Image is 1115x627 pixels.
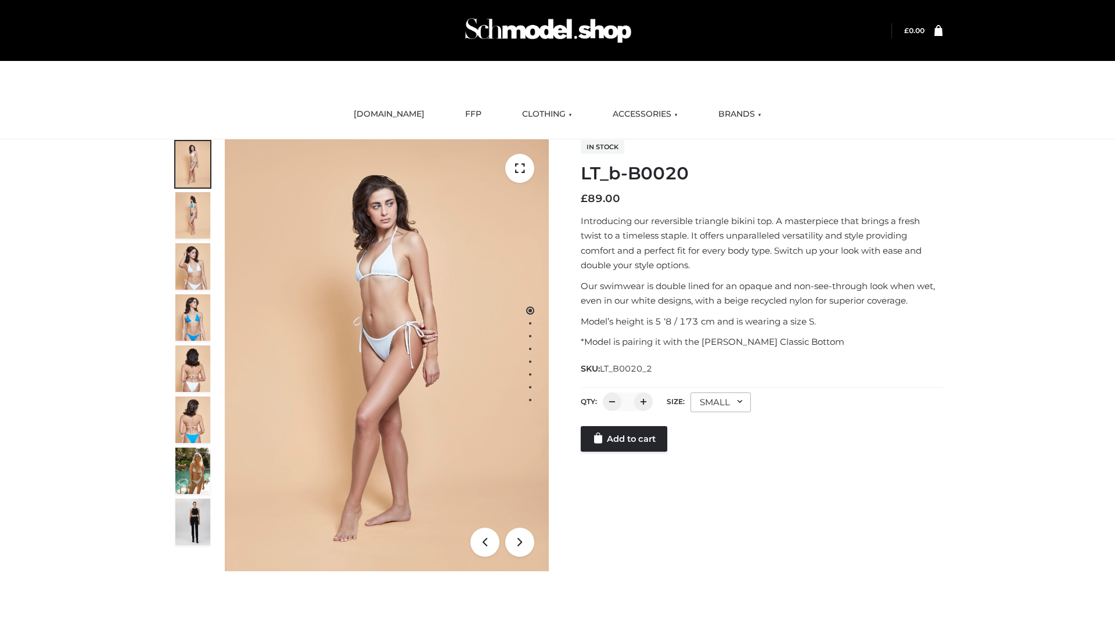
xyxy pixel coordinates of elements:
[667,397,685,406] label: Size:
[345,102,433,127] a: [DOMAIN_NAME]
[225,139,549,571] img: LT_b-B0020
[581,163,943,184] h1: LT_b-B0020
[581,279,943,308] p: Our swimwear is double lined for an opaque and non-see-through look when wet, even in our white d...
[581,192,588,205] span: £
[581,192,620,205] bdi: 89.00
[513,102,581,127] a: CLOTHING
[581,140,624,154] span: In stock
[904,26,925,35] a: £0.00
[581,362,653,376] span: SKU:
[581,397,597,406] label: QTY:
[581,214,943,273] p: Introducing our reversible triangle bikini top. A masterpiece that brings a fresh twist to a time...
[175,499,210,545] img: 49df5f96394c49d8b5cbdcda3511328a.HD-1080p-2.5Mbps-49301101_thumbnail.jpg
[904,26,925,35] bdi: 0.00
[690,392,751,412] div: SMALL
[175,345,210,392] img: ArielClassicBikiniTop_CloudNine_AzureSky_OW114ECO_7-scaled.jpg
[581,334,943,349] p: *Model is pairing it with the [PERSON_NAME] Classic Bottom
[604,102,686,127] a: ACCESSORIES
[175,448,210,494] img: Arieltop_CloudNine_AzureSky2.jpg
[175,141,210,188] img: ArielClassicBikiniTop_CloudNine_AzureSky_OW114ECO_1-scaled.jpg
[175,243,210,290] img: ArielClassicBikiniTop_CloudNine_AzureSky_OW114ECO_3-scaled.jpg
[600,363,652,374] span: LT_B0020_2
[456,102,490,127] a: FFP
[710,102,770,127] a: BRANDS
[175,192,210,239] img: ArielClassicBikiniTop_CloudNine_AzureSky_OW114ECO_2-scaled.jpg
[175,294,210,341] img: ArielClassicBikiniTop_CloudNine_AzureSky_OW114ECO_4-scaled.jpg
[175,397,210,443] img: ArielClassicBikiniTop_CloudNine_AzureSky_OW114ECO_8-scaled.jpg
[581,314,943,329] p: Model’s height is 5 ‘8 / 173 cm and is wearing a size S.
[461,8,635,53] img: Schmodel Admin 964
[904,26,909,35] span: £
[581,426,667,452] a: Add to cart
